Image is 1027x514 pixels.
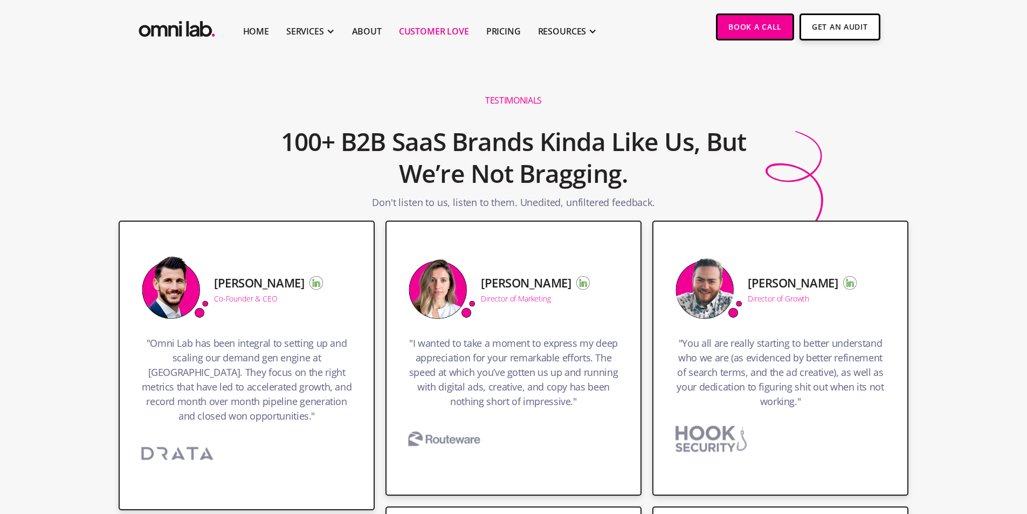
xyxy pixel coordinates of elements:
[352,25,382,38] a: About
[481,276,571,289] h5: [PERSON_NAME]
[257,120,770,196] h2: 100+ B2B SaaS Brands Kinda Like Us, But We’re Not Bragging.
[538,25,587,38] div: RESOURCES
[286,25,324,38] div: SERVICES
[716,13,794,40] a: Book a Call
[136,13,217,40] img: Omni Lab: B2B SaaS Demand Generation Agency
[399,25,469,38] a: Customer Love
[485,95,542,106] h1: Testimonials
[136,13,217,40] a: home
[408,336,619,414] h3: "I wanted to take a moment to express my deep appreciation for your remarkable efforts. The speed...
[748,295,809,303] div: Director of Growth
[372,195,654,215] p: Don't listen to us, listen to them. Unedited, unfiltered feedback.
[481,295,551,303] div: Director of Marketing
[799,13,880,40] a: Get An Audit
[243,25,269,38] a: Home
[214,295,277,303] div: Co-Founder & CEO
[141,336,352,429] h3: "Omni Lab has been integral to setting up and scaling our demand gen engine at [GEOGRAPHIC_DATA]....
[486,25,521,38] a: Pricing
[833,389,1027,514] iframe: Chat Widget
[748,276,838,289] h5: [PERSON_NAME]
[675,336,886,414] h3: "You all are really starting to better understand who we are (as evidenced by better refinement o...
[214,276,304,289] h5: [PERSON_NAME]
